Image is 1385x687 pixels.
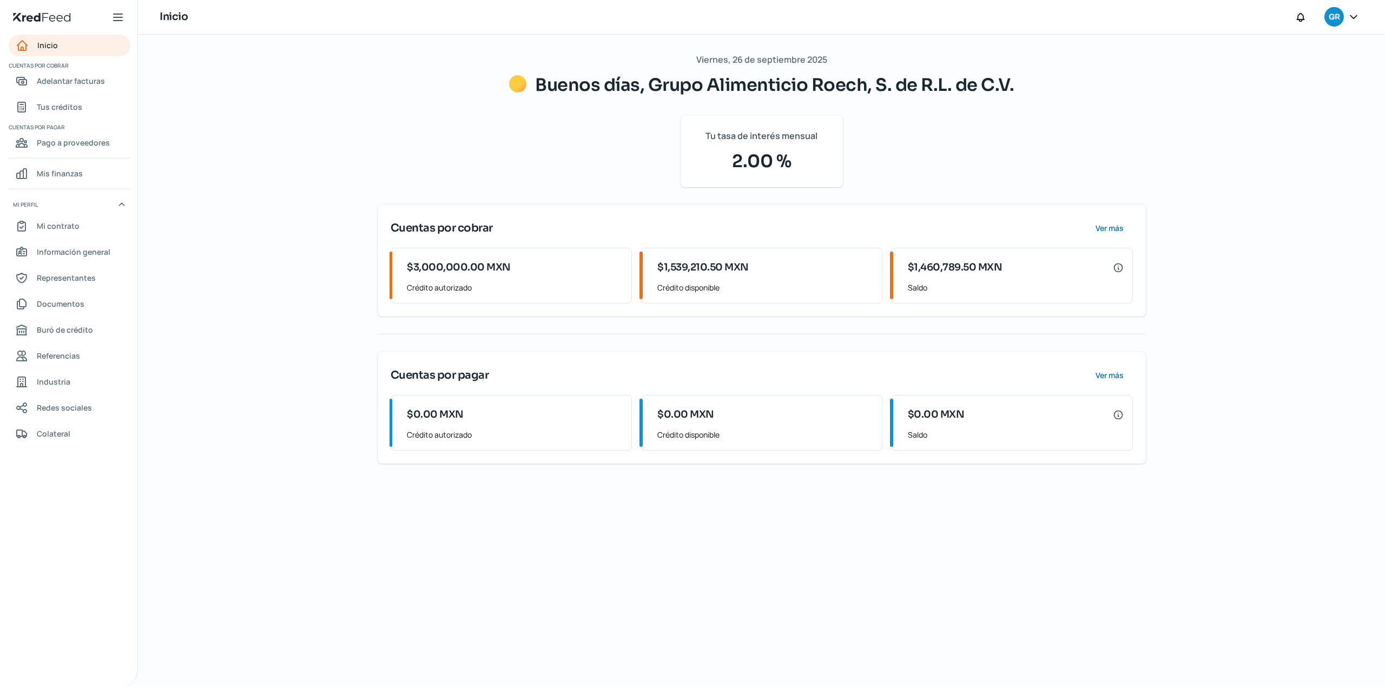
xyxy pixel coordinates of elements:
[37,219,80,233] span: Mi contrato
[37,74,105,88] span: Adelantar facturas
[9,397,130,419] a: Redes sociales
[657,260,749,275] span: $1,539,210.50 MXN
[9,132,130,154] a: Pago a proveedores
[37,167,83,180] span: Mis finanzas
[37,38,58,52] span: Inicio
[705,128,817,144] span: Tu tasa de interés mensual
[1096,372,1124,379] span: Ver más
[9,423,130,445] a: Colateral
[1329,11,1340,24] span: GR
[657,407,714,422] span: $0.00 MXN
[13,200,38,209] span: Mi perfil
[9,293,130,315] a: Documentos
[908,260,1003,275] span: $1,460,789.50 MXN
[657,281,873,294] span: Crédito disponible
[509,75,526,93] img: Saludos
[535,74,1014,96] span: Buenos días, Grupo Alimenticio Roech, S. de R.L. de C.V.
[37,245,110,259] span: Información general
[37,349,80,362] span: Referencias
[9,122,129,132] span: Cuentas por pagar
[657,428,873,441] span: Crédito disponible
[37,427,70,440] span: Colateral
[9,215,130,237] a: Mi contrato
[9,345,130,367] a: Referencias
[1096,224,1124,232] span: Ver más
[37,375,70,388] span: Industria
[407,260,511,275] span: $3,000,000.00 MXN
[9,70,130,92] a: Adelantar facturas
[391,220,493,236] span: Cuentas por cobrar
[9,163,130,184] a: Mis finanzas
[37,401,92,414] span: Redes sociales
[407,407,464,422] span: $0.00 MXN
[37,297,84,311] span: Documentos
[694,148,830,174] span: 2.00 %
[391,367,489,384] span: Cuentas por pagar
[37,323,93,336] span: Buró de crédito
[9,61,129,70] span: Cuentas por cobrar
[9,371,130,393] a: Industria
[908,281,1124,294] span: Saldo
[908,407,965,422] span: $0.00 MXN
[37,100,82,114] span: Tus créditos
[9,96,130,118] a: Tus créditos
[9,319,130,341] a: Buró de crédito
[9,241,130,263] a: Información general
[37,271,96,285] span: Representantes
[1087,365,1133,386] button: Ver más
[908,428,1124,441] span: Saldo
[9,35,130,56] a: Inicio
[1087,217,1133,239] button: Ver más
[407,281,623,294] span: Crédito autorizado
[407,428,623,441] span: Crédito autorizado
[37,136,110,149] span: Pago a proveedores
[160,9,188,25] h1: Inicio
[9,267,130,289] a: Representantes
[696,52,827,68] span: Viernes, 26 de septiembre 2025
